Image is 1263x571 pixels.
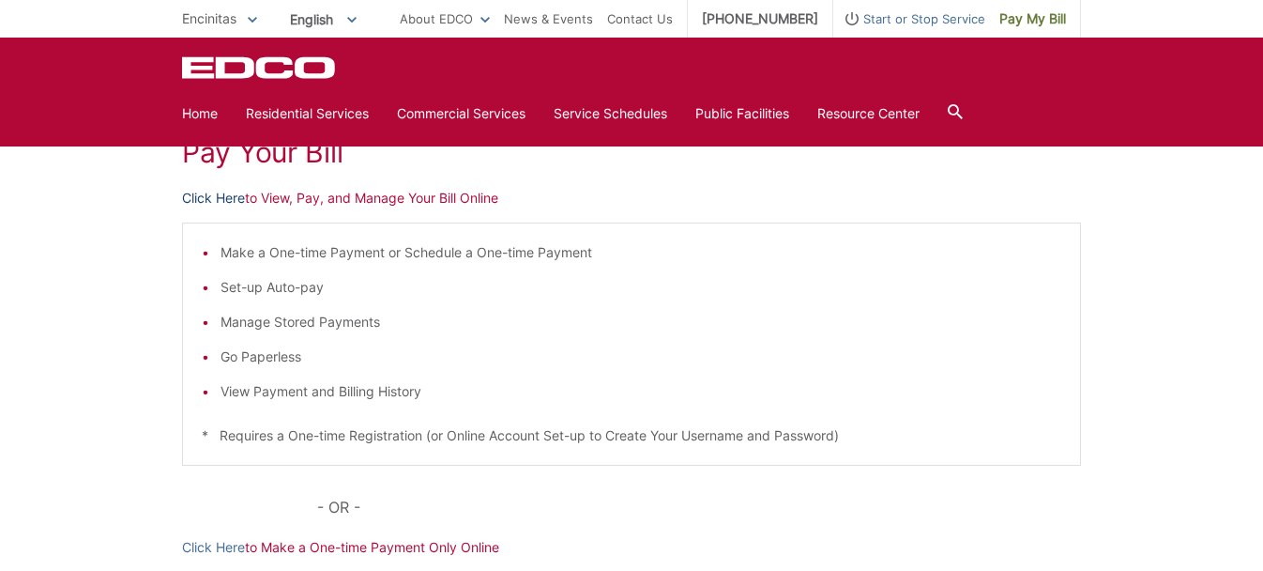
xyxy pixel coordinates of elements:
h1: Pay Your Bill [182,135,1081,169]
a: EDCD logo. Return to the homepage. [182,56,338,79]
a: Residential Services [246,103,369,124]
li: Manage Stored Payments [221,312,1061,332]
a: Commercial Services [397,103,525,124]
p: * Requires a One-time Registration (or Online Account Set-up to Create Your Username and Password) [202,425,1061,446]
p: to View, Pay, and Manage Your Bill Online [182,188,1081,208]
li: View Payment and Billing History [221,381,1061,402]
a: Home [182,103,218,124]
li: Go Paperless [221,347,1061,367]
a: News & Events [504,8,593,29]
a: Public Facilities [695,103,789,124]
li: Set-up Auto-pay [221,277,1061,298]
span: Pay My Bill [999,8,1066,29]
p: - OR - [317,494,1081,520]
a: Service Schedules [554,103,667,124]
p: to Make a One-time Payment Only Online [182,537,1081,558]
a: Click Here [182,537,245,558]
a: Resource Center [817,103,920,124]
a: About EDCO [400,8,490,29]
a: Click Here [182,188,245,208]
span: Encinitas [182,10,236,26]
li: Make a One-time Payment or Schedule a One-time Payment [221,242,1061,263]
span: English [276,4,371,35]
a: Contact Us [607,8,673,29]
